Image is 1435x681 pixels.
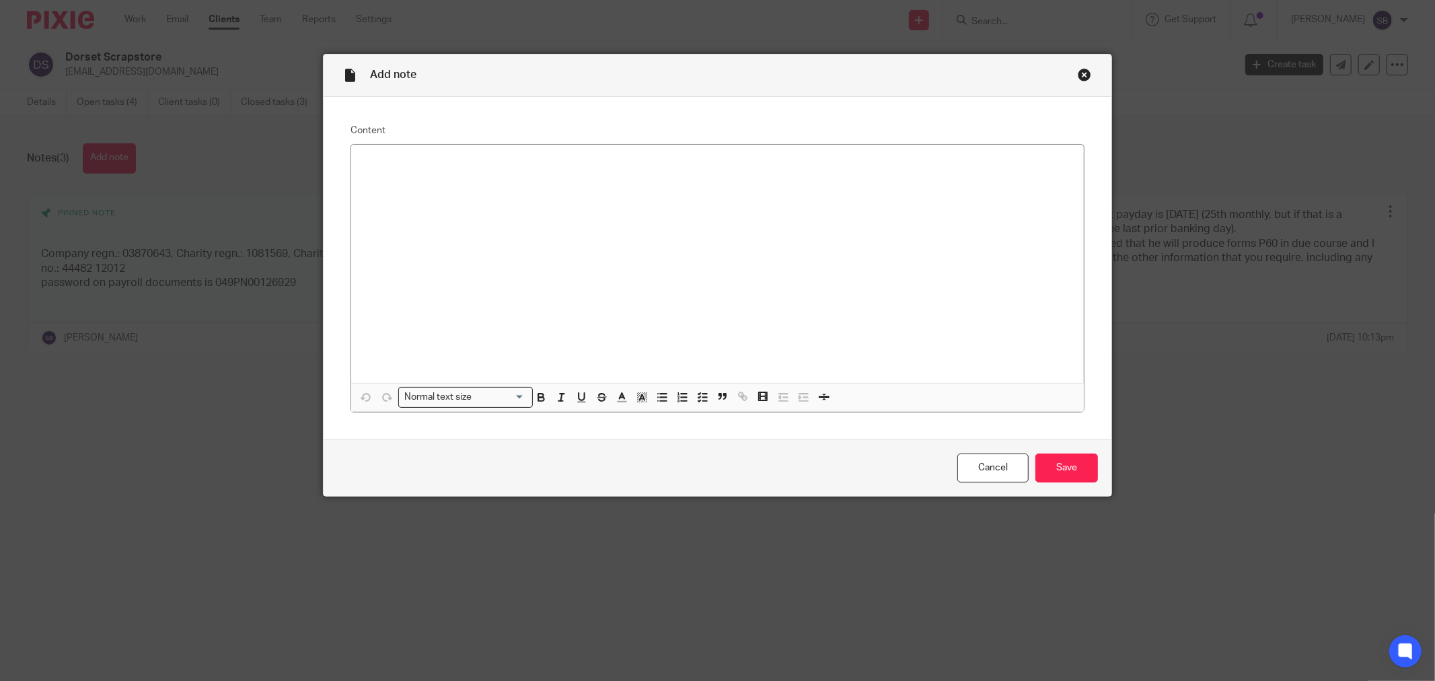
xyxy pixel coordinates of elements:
[351,124,1084,137] label: Content
[1035,454,1098,482] input: Save
[476,390,525,404] input: Search for option
[370,69,416,80] span: Add note
[957,454,1029,482] a: Cancel
[1078,68,1091,81] div: Close this dialog window
[402,390,475,404] span: Normal text size
[398,387,533,408] div: Search for option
